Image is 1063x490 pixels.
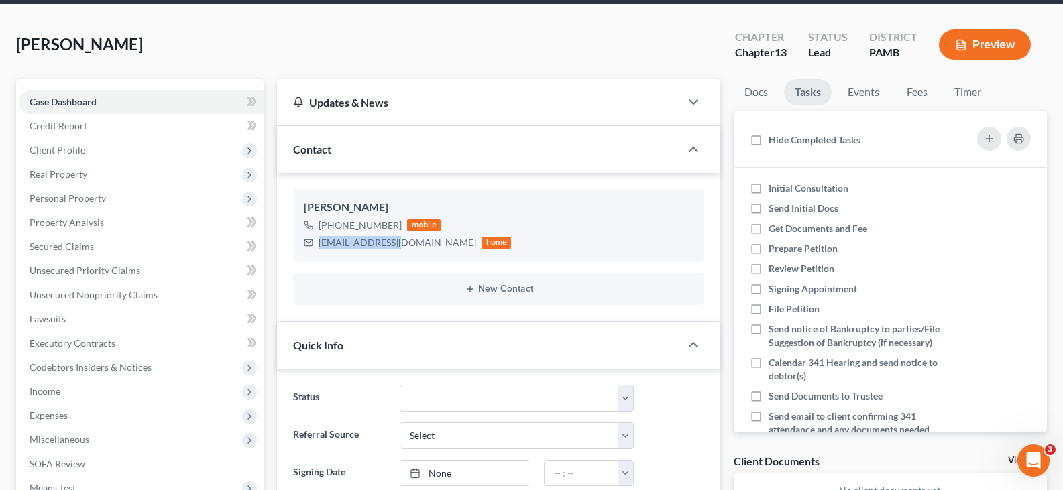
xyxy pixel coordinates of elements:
a: Tasks [784,79,832,105]
a: Docs [734,79,779,105]
div: Client Documents [734,454,820,468]
span: Send Initial Docs [769,202,838,214]
a: Executory Contracts [19,331,264,355]
span: Review Petition [769,263,834,274]
span: Miscellaneous [30,434,89,445]
span: Send Documents to Trustee [769,390,883,402]
span: Credit Report [30,120,87,131]
a: View All [1008,456,1042,465]
span: Real Property [30,168,87,180]
span: Contact [293,143,331,156]
button: Preview [939,29,1031,60]
div: Updates & News [293,95,664,109]
span: Signing Appointment [769,283,857,294]
span: 13 [775,46,787,58]
div: [PERSON_NAME] [304,200,693,216]
label: Status [286,385,392,412]
span: Secured Claims [30,241,94,252]
a: Unsecured Nonpriority Claims [19,283,264,307]
span: Initial Consultation [769,182,848,194]
span: Codebtors Insiders & Notices [30,361,152,373]
div: Chapter [735,29,787,45]
span: Calendar 341 Hearing and send notice to debtor(s) [769,357,938,381]
div: mobile [407,219,441,231]
a: Lawsuits [19,307,264,331]
a: Fees [895,79,938,105]
a: Secured Claims [19,235,264,259]
span: Quick Info [293,339,343,351]
div: Chapter [735,45,787,60]
span: SOFA Review [30,458,85,469]
a: Events [837,79,890,105]
iframe: Intercom live chat [1017,444,1050,477]
span: [PERSON_NAME] [16,34,143,54]
input: -- : -- [545,461,618,486]
span: Client Profile [30,144,85,156]
span: Send notice of Bankruptcy to parties/File Suggestion of Bankruptcy (if necessary) [769,323,940,348]
span: Prepare Petition [769,243,838,254]
span: Income [30,385,60,397]
label: Signing Date [286,460,392,487]
div: District [869,29,917,45]
span: Lawsuits [30,313,66,324]
a: Case Dashboard [19,90,264,114]
div: [EMAIL_ADDRESS][DOMAIN_NAME] [319,236,476,249]
span: Hide Completed Tasks [769,134,860,145]
span: Get Documents and Fee [769,223,867,234]
span: Personal Property [30,192,106,204]
a: Credit Report [19,114,264,138]
div: [PHONE_NUMBER] [319,219,402,232]
span: Expenses [30,410,68,421]
span: Property Analysis [30,217,104,228]
a: SOFA Review [19,452,264,476]
div: home [482,237,511,249]
span: Send email to client confirming 341 attendance and any documents needed for meeting [769,410,930,448]
div: PAMB [869,45,917,60]
a: Property Analysis [19,210,264,235]
div: Lead [808,45,848,60]
span: Unsecured Nonpriority Claims [30,289,158,300]
a: Unsecured Priority Claims [19,259,264,283]
span: Case Dashboard [30,96,97,107]
div: Status [808,29,848,45]
label: Referral Source [286,422,392,449]
span: 3 [1045,444,1056,455]
a: None [400,461,530,486]
span: Unsecured Priority Claims [30,265,140,276]
span: Executory Contracts [30,337,115,349]
a: Timer [944,79,992,105]
button: New Contact [304,284,693,294]
span: File Petition [769,303,820,314]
